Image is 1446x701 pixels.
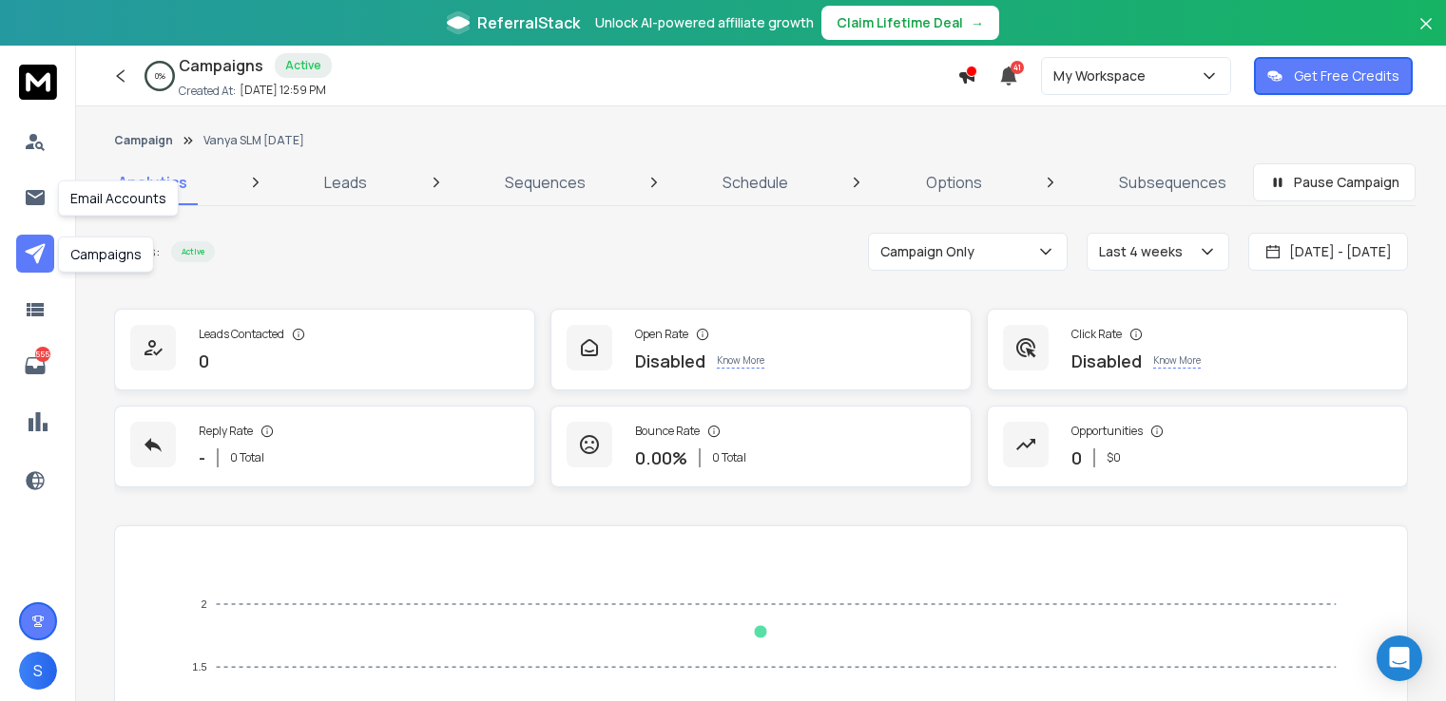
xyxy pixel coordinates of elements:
a: Bounce Rate0.00%0 Total [550,406,972,487]
p: Open Rate [635,327,688,342]
p: Options [926,171,982,194]
a: Analytics [106,160,199,205]
tspan: 2 [202,598,207,610]
p: Analytics [118,171,187,194]
p: Vanya SLM [DATE] [203,133,304,148]
button: Campaign [114,133,173,148]
a: Reply Rate-0 Total [114,406,535,487]
p: Disabled [1071,348,1142,374]
p: Campaign Only [880,242,982,261]
a: Leads Contacted0 [114,309,535,390]
span: ReferralStack [477,11,580,34]
a: Schedule [711,160,800,205]
p: [DATE] 12:59 PM [240,83,326,98]
button: Close banner [1414,11,1438,57]
div: Email Accounts [58,180,179,217]
p: 0 [1071,445,1082,471]
span: → [971,13,984,32]
div: Active [275,53,332,78]
a: 555 [16,347,54,385]
button: S [19,652,57,690]
p: Unlock AI-powered affiliate growth [595,13,814,32]
p: Created At: [179,84,236,99]
a: Sequences [493,160,597,205]
div: Campaigns [58,237,154,273]
button: Get Free Credits [1254,57,1413,95]
p: Get Free Credits [1294,66,1399,85]
span: 41 [1011,61,1024,74]
p: Last 4 weeks [1099,242,1190,261]
div: Active [171,241,215,262]
p: - [199,445,205,471]
p: Opportunities [1071,424,1143,439]
button: Pause Campaign [1253,163,1416,201]
p: Sequences [505,171,586,194]
a: Subsequences [1108,160,1238,205]
p: Subsequences [1119,171,1226,194]
p: Bounce Rate [635,424,700,439]
p: Leads [324,171,367,194]
tspan: 1.5 [193,661,207,673]
p: Know More [1153,353,1201,369]
p: Leads Contacted [199,327,284,342]
a: Options [915,160,993,205]
button: Claim Lifetime Deal→ [821,6,999,40]
a: Open RateDisabledKnow More [550,309,972,390]
a: Leads [313,160,378,205]
p: 0 Total [712,450,746,465]
div: Open Intercom Messenger [1377,635,1422,681]
p: Schedule [723,171,788,194]
p: 0 Total [230,450,264,465]
p: 0 % [155,70,165,82]
a: Click RateDisabledKnow More [987,309,1408,390]
p: Know More [717,353,764,369]
h1: Campaigns [179,54,263,77]
a: Opportunities0$0 [987,406,1408,487]
p: 0 [199,348,209,374]
p: Click Rate [1071,327,1122,342]
p: Disabled [635,348,705,374]
p: 0.00 % [635,445,687,471]
button: [DATE] - [DATE] [1248,233,1408,271]
p: My Workspace [1053,66,1153,85]
p: $ 0 [1107,450,1121,465]
p: Reply Rate [199,424,253,439]
p: 555 [35,347,50,362]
